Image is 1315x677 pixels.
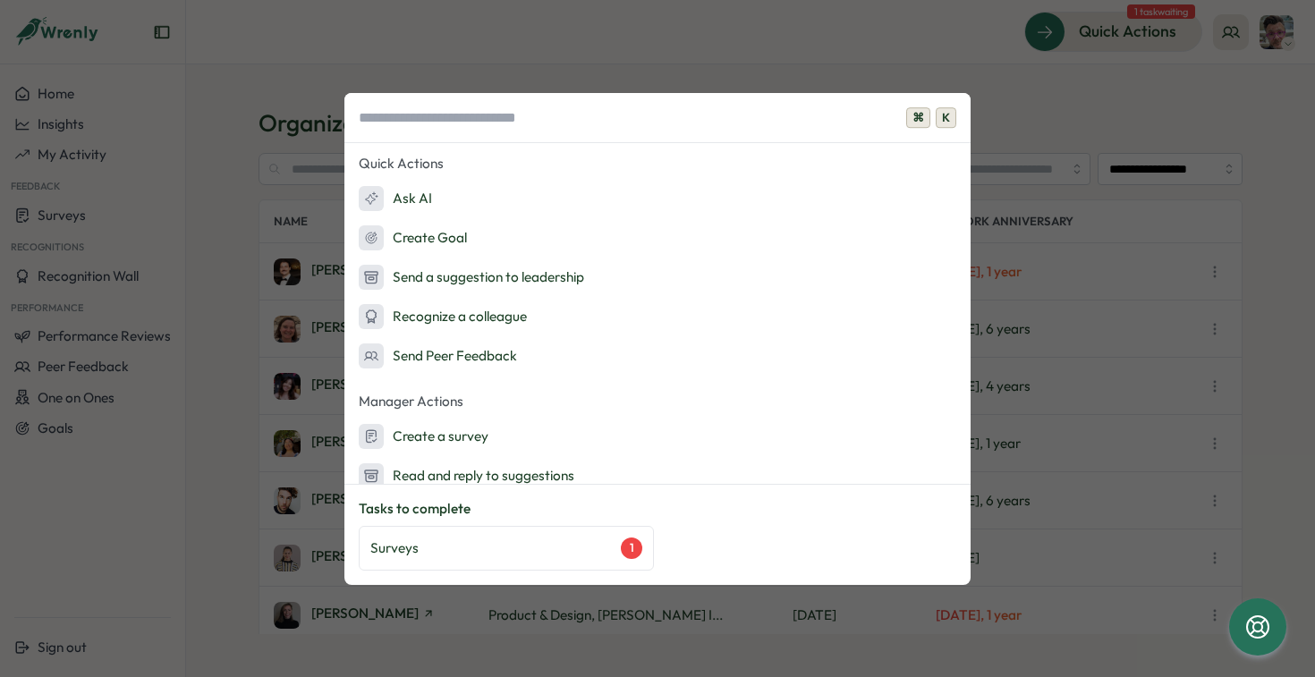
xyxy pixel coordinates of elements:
div: Ask AI [359,186,432,211]
div: Send Peer Feedback [359,343,517,368]
button: Read and reply to suggestions [344,458,971,494]
div: Create a survey [359,424,488,449]
button: Send Peer Feedback [344,338,971,374]
div: Send a suggestion to leadership [359,265,584,290]
p: Surveys [370,538,419,558]
div: Recognize a colleague [359,304,527,329]
button: Create a survey [344,419,971,454]
p: Quick Actions [344,150,971,177]
button: Recognize a colleague [344,299,971,334]
p: Tasks to complete [359,499,956,519]
button: Ask AI [344,181,971,216]
span: ⌘ [906,107,930,129]
div: Read and reply to suggestions [359,463,574,488]
div: 1 [621,537,642,559]
div: Create Goal [359,225,467,250]
p: Manager Actions [344,388,971,415]
span: K [936,107,956,129]
button: Send a suggestion to leadership [344,259,971,295]
button: Create Goal [344,220,971,256]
